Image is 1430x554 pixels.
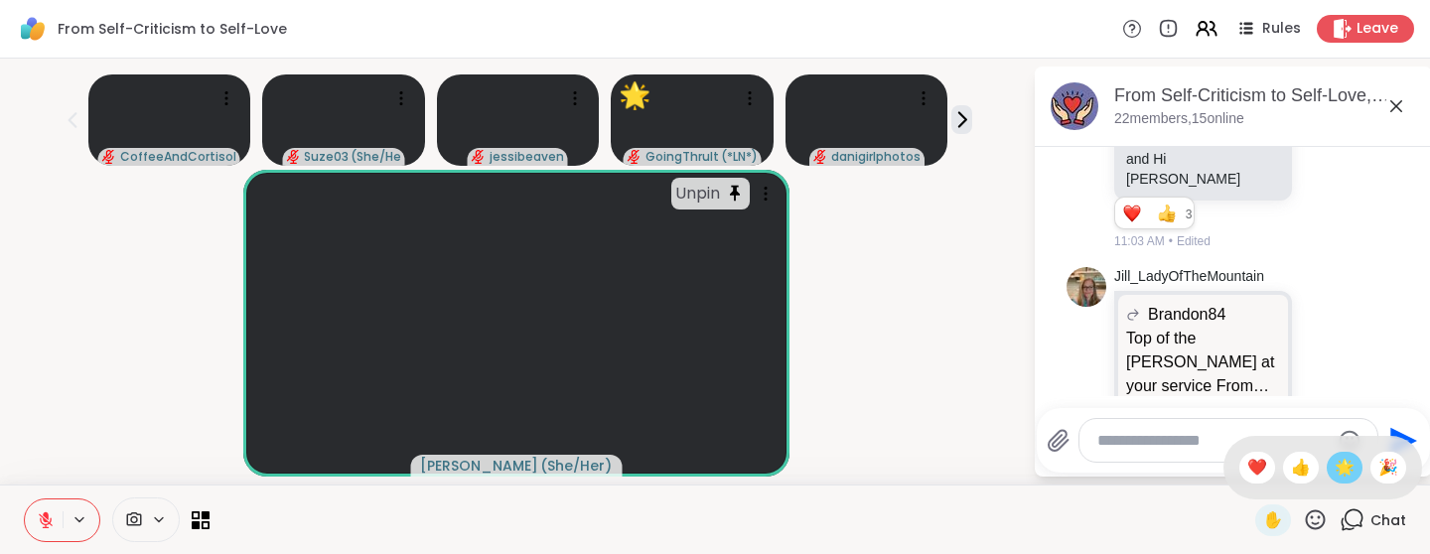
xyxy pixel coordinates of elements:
img: https://sharewell-space-live.sfo3.digitaloceanspaces.com/user-generated/2564abe4-c444-4046-864b-7... [1067,267,1106,307]
span: jessibeaven [490,149,564,165]
span: audio-muted [628,150,642,164]
button: Send [1378,418,1423,463]
span: 🌟 [1335,456,1355,480]
span: From Self-Criticism to Self-Love [58,19,287,39]
a: Jill_LadyOfTheMountain [1114,267,1264,287]
span: audio-muted [472,150,486,164]
span: Brandon84 [1148,303,1225,327]
span: [PERSON_NAME] [420,456,538,476]
span: ❤️ [1247,456,1267,480]
div: 🌟 [619,76,650,115]
img: From Self-Criticism to Self-Love, Sep 07 [1051,82,1098,130]
p: Top of the [PERSON_NAME] at your service From Navajo Nation [US_STATE]🌶️ Blessed and Hi [PERSON_N... [1126,327,1280,398]
div: Unpin [671,178,750,209]
span: Edited [1177,232,1211,250]
span: • [1169,232,1173,250]
span: Suze03 [304,149,349,165]
span: Leave [1357,19,1398,39]
span: 🎉 [1378,456,1398,480]
span: 👍 [1291,456,1311,480]
button: Reactions: like [1156,206,1177,221]
span: 11:03 AM [1114,232,1165,250]
button: Reactions: love [1121,206,1142,221]
div: Reaction list [1115,198,1186,229]
span: audio-muted [102,150,116,164]
span: danigirlphotos [831,149,921,165]
div: From Self-Criticism to Self-Love, [DATE] [1114,83,1416,108]
span: CoffeeAndCortisol [120,149,236,165]
button: Emoji picker [1338,429,1361,453]
span: Chat [1370,510,1406,530]
span: 3 [1186,206,1195,223]
img: ShareWell Logomark [16,12,50,46]
textarea: Type your message [1097,431,1329,451]
p: 22 members, 15 online [1114,109,1244,129]
span: audio-muted [286,150,300,164]
span: Rules [1262,19,1301,39]
span: GoingThruIt [645,149,719,165]
span: ( She/Her ) [351,149,400,165]
span: audio-muted [813,150,827,164]
span: ✋ [1263,508,1283,532]
span: ( She/Her ) [540,456,612,476]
